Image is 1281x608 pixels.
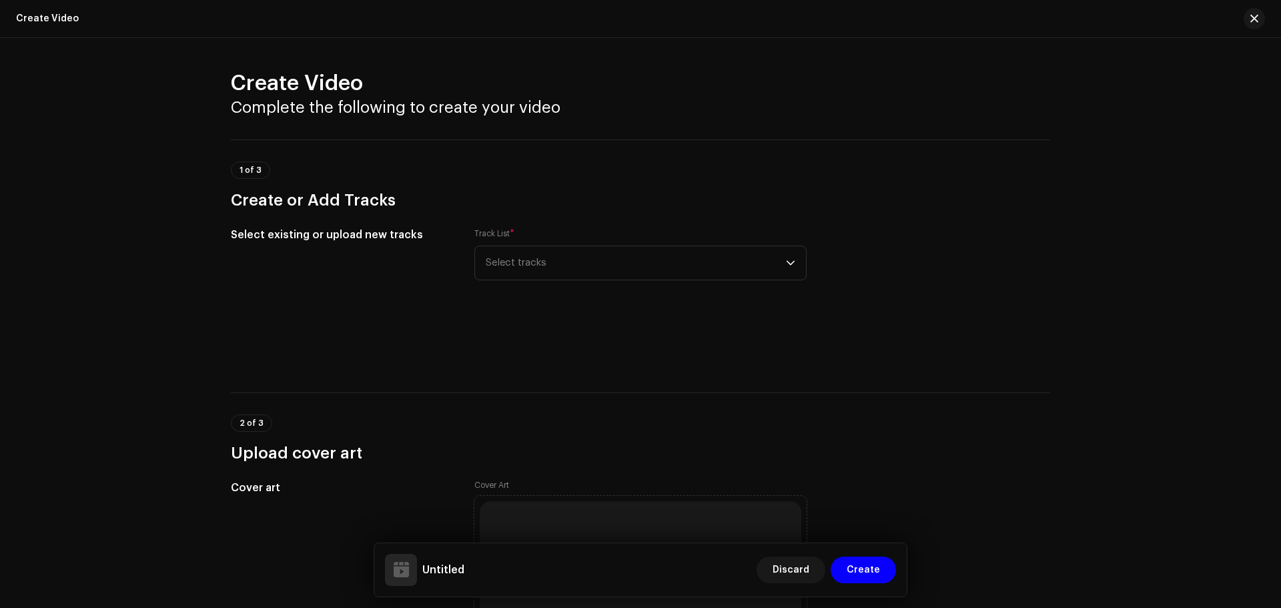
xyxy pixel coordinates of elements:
span: 2 of 3 [240,419,264,427]
h3: Upload cover art [231,442,1050,464]
div: dropdown trigger [786,246,795,280]
span: Select tracks [486,246,786,280]
h5: Select existing or upload new tracks [231,227,453,243]
h2: Create Video [231,70,1050,97]
h3: Create or Add Tracks [231,190,1050,211]
small: Track List [474,227,510,240]
h3: Complete the following to create your video [231,97,1050,118]
h5: Untitled [422,562,464,578]
span: 1 of 3 [240,166,262,174]
span: Create [847,557,880,583]
span: Discard [773,557,809,583]
button: Create [831,557,896,583]
h5: Cover art [231,480,453,496]
button: Discard [757,557,825,583]
label: Cover Art [474,480,807,491]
